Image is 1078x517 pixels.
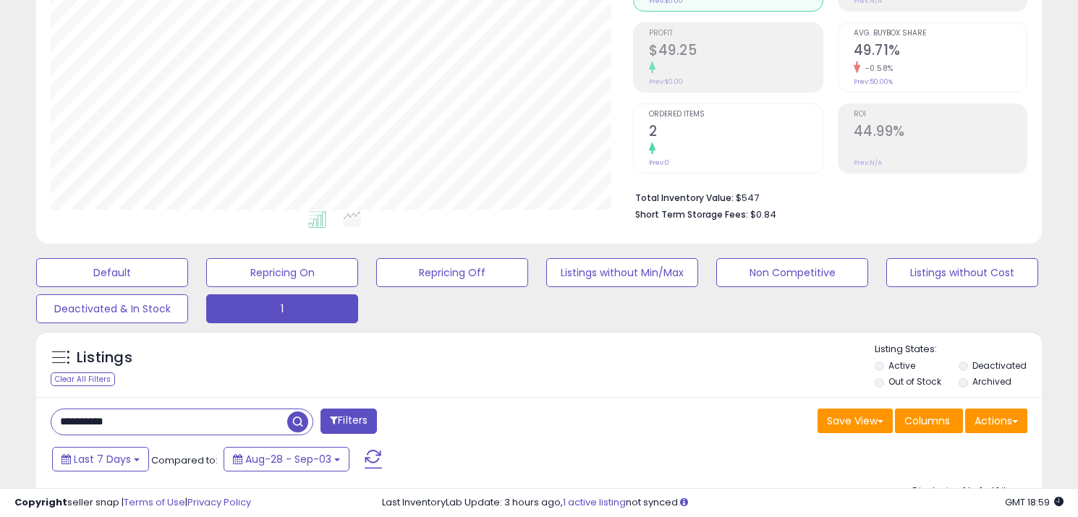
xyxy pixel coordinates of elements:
span: ROI [854,111,1027,119]
span: Ordered Items [649,111,823,119]
div: Last InventoryLab Update: 3 hours ago, not synced. [382,496,1064,510]
b: Short Term Storage Fees: [635,208,748,221]
h2: 44.99% [854,123,1027,142]
button: Columns [895,409,963,433]
a: Terms of Use [124,495,185,509]
h5: Listings [77,348,132,368]
button: Save View [818,409,893,433]
button: Listings without Min/Max [546,258,698,287]
h2: 49.71% [854,42,1027,61]
button: Actions [965,409,1027,433]
span: Last 7 Days [74,452,131,466]
label: Deactivated [972,359,1027,372]
div: seller snap | | [14,496,251,510]
div: Displaying 1 to 1 of 1 items [912,484,1027,498]
span: Aug-28 - Sep-03 [245,452,331,466]
div: Clear All Filters [51,372,115,386]
label: Active [888,359,915,372]
span: Compared to: [151,453,218,467]
small: Prev: N/A [854,158,882,167]
label: Archived [972,375,1011,388]
span: 2025-09-11 18:59 GMT [1005,495,1064,509]
small: Prev: $0.00 [649,77,683,86]
p: Listing States: [875,343,1042,356]
span: $0.84 [750,208,776,221]
button: Filters [321,409,377,434]
small: Prev: 0 [649,158,669,167]
button: Repricing Off [376,258,528,287]
button: Repricing On [206,258,358,287]
b: Total Inventory Value: [635,192,734,204]
button: Last 7 Days [52,447,149,471]
small: -0.58% [860,63,894,74]
h2: 2 [649,123,823,142]
span: Columns [904,414,950,428]
strong: Copyright [14,495,67,509]
h2: $49.25 [649,42,823,61]
button: Default [36,258,188,287]
button: Deactivated & In Stock [36,294,188,323]
a: Privacy Policy [187,495,251,509]
small: Prev: 50.00% [854,77,893,86]
button: Non Competitive [716,258,868,287]
span: Avg. Buybox Share [854,30,1027,38]
a: 1 active listing [563,495,626,509]
button: Listings without Cost [886,258,1038,287]
button: 1 [206,294,358,323]
label: Out of Stock [888,375,941,388]
span: Profit [649,30,823,38]
button: Aug-28 - Sep-03 [224,447,349,471]
li: $547 [635,188,1017,205]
